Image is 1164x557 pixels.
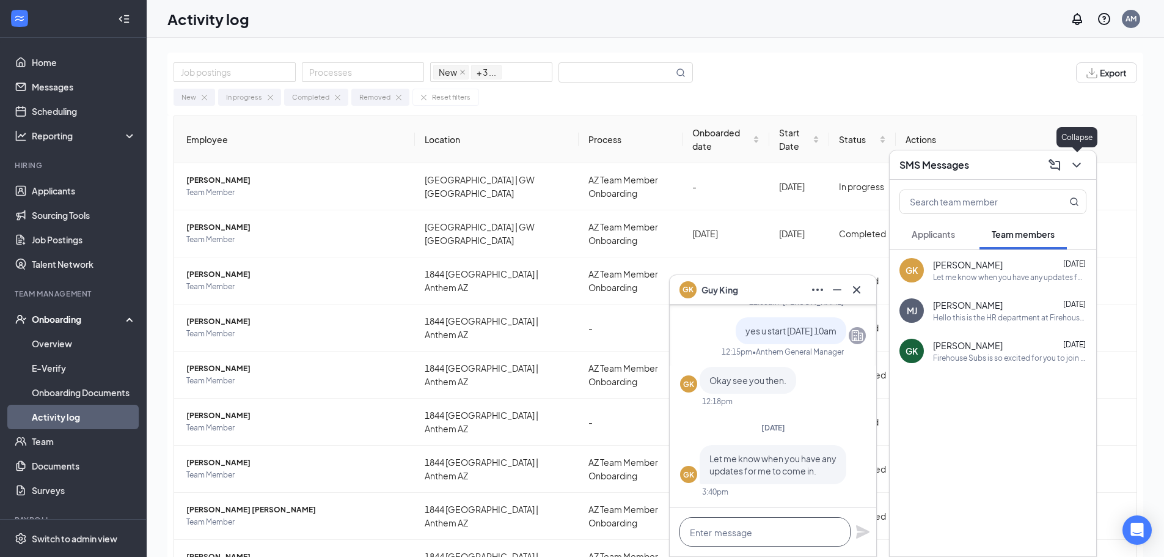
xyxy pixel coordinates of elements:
[933,272,1086,282] div: Let me know when you have any updates for me to come in.
[415,257,579,304] td: 1844 [GEOGRAPHIC_DATA] | Anthem AZ
[32,99,136,124] a: Scheduling
[32,75,136,99] a: Messages
[32,429,136,454] a: Team
[839,274,886,287] div: Removed
[32,130,137,142] div: Reporting
[829,116,896,163] th: Status
[1069,197,1079,207] svg: MagnifyingGlass
[15,130,27,142] svg: Analysis
[186,410,405,422] span: [PERSON_NAME]
[579,116,683,163] th: Process
[32,380,136,405] a: Onboarding Documents
[415,116,579,163] th: Location
[186,504,405,516] span: [PERSON_NAME] [PERSON_NAME]
[1070,12,1085,26] svg: Notifications
[181,92,196,103] div: New
[292,92,329,103] div: Completed
[186,268,405,281] span: [PERSON_NAME]
[692,180,760,193] div: -
[32,227,136,252] a: Job Postings
[1063,340,1086,349] span: [DATE]
[359,92,390,103] div: Removed
[32,313,126,325] div: Onboarding
[827,280,847,300] button: Minimize
[745,325,836,336] span: yes u start [DATE] 10am
[676,68,686,78] svg: MagnifyingGlass
[15,313,27,325] svg: UserCheck
[32,478,136,503] a: Surveys
[32,454,136,478] a: Documents
[32,331,136,356] a: Overview
[32,50,136,75] a: Home
[186,375,405,387] span: Team Member
[579,493,683,540] td: AZ Team Member Onboarding
[709,375,786,386] span: Okay see you then.
[415,446,579,493] td: 1844 [GEOGRAPHIC_DATA] | Anthem AZ
[1076,62,1137,83] button: Export
[15,289,134,299] div: Team Management
[226,92,262,103] div: In progress
[415,493,579,540] td: 1844 [GEOGRAPHIC_DATA] | Anthem AZ
[32,252,136,276] a: Talent Network
[899,158,969,172] h3: SMS Messages
[847,280,866,300] button: Cross
[415,399,579,446] td: 1844 [GEOGRAPHIC_DATA] | Anthem AZ
[471,65,502,79] span: + 3 ...
[174,116,415,163] th: Employee
[1056,127,1097,147] div: Collapse
[912,229,955,240] span: Applicants
[907,304,917,317] div: MJ
[186,457,405,469] span: [PERSON_NAME]
[779,274,819,287] div: [DATE]
[167,9,249,29] h1: Activity log
[579,446,683,493] td: AZ Team Member Onboarding
[32,356,136,380] a: E-Verify
[186,234,405,246] span: Team Member
[839,227,886,240] div: Completed
[32,405,136,429] a: Activity log
[830,282,844,297] svg: Minimize
[1067,155,1086,175] button: ChevronDown
[186,516,405,528] span: Team Member
[692,274,760,287] div: -
[855,525,870,539] svg: Plane
[432,92,470,103] div: Reset filters
[701,283,738,297] span: Guy King
[850,328,865,343] svg: Company
[839,180,886,193] div: In progress
[692,227,760,240] div: [DATE]
[32,179,136,203] a: Applicants
[1047,158,1062,172] svg: ComposeMessage
[683,379,694,389] div: GK
[579,257,683,304] td: AZ Team Member Onboarding
[477,65,496,79] span: + 3 ...
[13,12,26,24] svg: WorkstreamLogo
[186,186,405,199] span: Team Member
[849,282,864,297] svg: Cross
[1063,300,1086,309] span: [DATE]
[186,469,405,481] span: Team Member
[186,422,405,434] span: Team Member
[579,163,683,210] td: AZ Team Member Onboarding
[186,315,405,328] span: [PERSON_NAME]
[1069,158,1084,172] svg: ChevronDown
[761,423,785,432] span: [DATE]
[32,203,136,227] a: Sourcing Tools
[1045,155,1064,175] button: ComposeMessage
[15,160,134,171] div: Hiring
[415,210,579,257] td: [GEOGRAPHIC_DATA] | GW [GEOGRAPHIC_DATA]
[433,65,469,79] span: New
[752,347,844,357] span: • Anthem General Manager
[933,312,1086,323] div: Hello this is the HR department at Firehouse subs. I see you have yet to sign up for the required...
[933,299,1003,311] span: [PERSON_NAME]
[415,304,579,352] td: 1844 [GEOGRAPHIC_DATA] | Anthem AZ
[839,133,877,146] span: Status
[15,515,134,525] div: Payroll
[579,304,683,352] td: -
[186,328,405,340] span: Team Member
[439,65,457,79] span: New
[415,352,579,399] td: 1844 [GEOGRAPHIC_DATA] | Anthem AZ
[702,487,728,497] div: 3:40pm
[769,116,829,163] th: Start Date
